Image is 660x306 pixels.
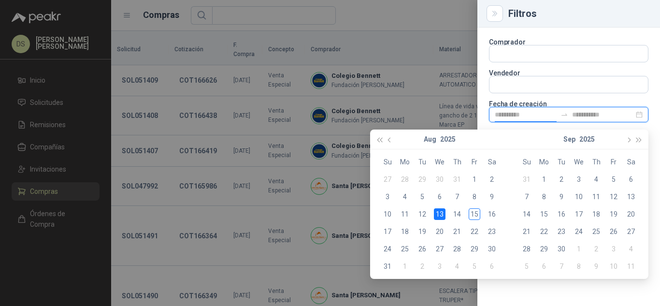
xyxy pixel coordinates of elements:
td: 2025-10-09 [588,258,605,275]
div: 29 [469,243,480,255]
button: 2025 [440,130,456,149]
div: 16 [556,208,567,220]
div: 1 [469,174,480,185]
th: Fr [605,153,622,171]
div: 20 [625,208,637,220]
td: 2025-09-16 [553,205,570,223]
div: 28 [521,243,532,255]
td: 2025-08-14 [448,205,466,223]
div: 21 [451,226,463,237]
td: 2025-08-20 [431,223,448,240]
div: 31 [382,261,393,272]
td: 2025-07-27 [379,171,396,188]
td: 2025-10-11 [622,258,640,275]
div: 27 [382,174,393,185]
div: 7 [556,261,567,272]
div: 8 [573,261,585,272]
td: 2025-08-12 [414,205,431,223]
div: 18 [590,208,602,220]
div: 5 [521,261,532,272]
td: 2025-09-19 [605,205,622,223]
div: 24 [573,226,585,237]
div: 11 [625,261,637,272]
div: 27 [625,226,637,237]
td: 2025-08-31 [379,258,396,275]
div: 19 [608,208,619,220]
td: 2025-09-14 [518,205,535,223]
td: 2025-08-17 [379,223,396,240]
th: Tu [414,153,431,171]
td: 2025-10-02 [588,240,605,258]
td: 2025-08-07 [448,188,466,205]
div: 5 [469,261,480,272]
div: 4 [399,191,411,203]
td: 2025-09-03 [570,171,588,188]
div: 27 [434,243,445,255]
td: 2025-10-05 [518,258,535,275]
td: 2025-08-19 [414,223,431,240]
button: Aug [424,130,436,149]
div: 11 [399,208,411,220]
td: 2025-07-29 [414,171,431,188]
button: Sep [563,130,575,149]
td: 2025-08-30 [483,240,501,258]
div: 23 [556,226,567,237]
td: 2025-10-01 [570,240,588,258]
th: Sa [483,153,501,171]
p: Vendedor [489,70,648,76]
td: 2025-07-28 [396,171,414,188]
td: 2025-08-25 [396,240,414,258]
td: 2025-09-13 [622,188,640,205]
button: Close [489,8,501,19]
td: 2025-09-22 [535,223,553,240]
div: 6 [434,191,445,203]
td: 2025-08-02 [483,171,501,188]
div: 3 [608,243,619,255]
td: 2025-08-26 [414,240,431,258]
div: 10 [608,261,619,272]
td: 2025-08-04 [396,188,414,205]
div: 26 [416,243,428,255]
td: 2025-08-05 [414,188,431,205]
th: Th [448,153,466,171]
div: 17 [382,226,393,237]
div: 31 [521,174,532,185]
td: 2025-09-09 [553,188,570,205]
td: 2025-09-27 [622,223,640,240]
td: 2025-09-23 [553,223,570,240]
td: 2025-10-08 [570,258,588,275]
th: Sa [622,153,640,171]
td: 2025-07-31 [448,171,466,188]
div: 12 [416,208,428,220]
td: 2025-09-12 [605,188,622,205]
div: 28 [451,243,463,255]
td: 2025-09-07 [518,188,535,205]
td: 2025-09-26 [605,223,622,240]
div: 25 [399,243,411,255]
td: 2025-08-15 [466,205,483,223]
div: 17 [573,208,585,220]
td: 2025-09-04 [588,171,605,188]
td: 2025-08-23 [483,223,501,240]
button: 2025 [579,130,595,149]
td: 2025-10-03 [605,240,622,258]
td: 2025-09-01 [396,258,414,275]
div: 25 [590,226,602,237]
td: 2025-08-24 [379,240,396,258]
td: 2025-09-18 [588,205,605,223]
td: 2025-08-03 [379,188,396,205]
div: 8 [538,191,550,203]
td: 2025-10-10 [605,258,622,275]
td: 2025-09-05 [466,258,483,275]
div: 3 [382,191,393,203]
td: 2025-10-04 [622,240,640,258]
div: 4 [625,243,637,255]
td: 2025-08-08 [466,188,483,205]
div: 9 [556,191,567,203]
div: 5 [608,174,619,185]
div: 20 [434,226,445,237]
td: 2025-09-02 [553,171,570,188]
td: 2025-08-21 [448,223,466,240]
td: 2025-08-28 [448,240,466,258]
div: 18 [399,226,411,237]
